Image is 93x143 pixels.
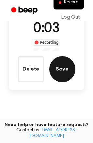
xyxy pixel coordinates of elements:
[4,128,89,139] span: Contact us
[49,56,75,82] button: Save Audio Record
[33,22,59,36] span: 0:03
[55,9,86,25] a: Log Out
[7,4,43,17] a: Beep
[18,56,44,82] button: Delete Audio Record
[33,39,60,46] div: Recording
[29,128,77,138] a: [EMAIL_ADDRESS][DOMAIN_NAME]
